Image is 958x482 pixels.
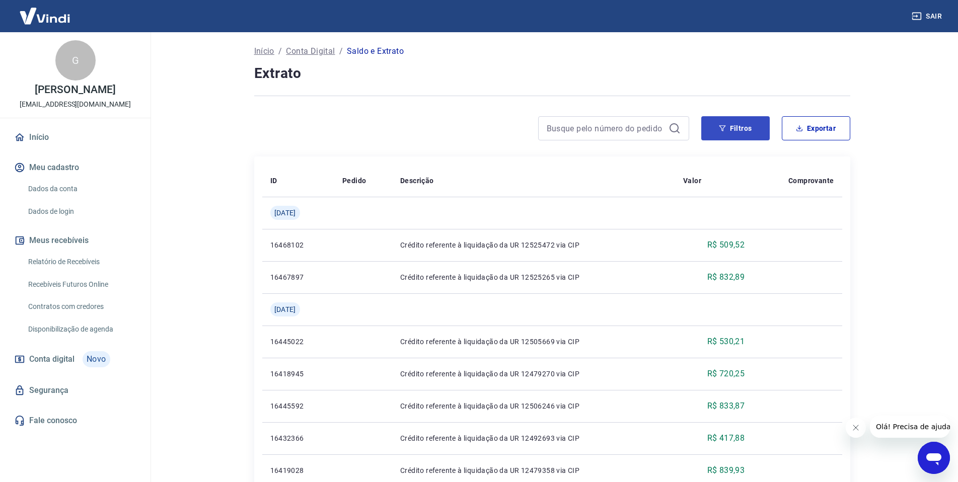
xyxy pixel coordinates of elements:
[846,418,866,438] iframe: Fechar mensagem
[270,401,327,411] p: 16445592
[12,347,138,371] a: Conta digitalNovo
[707,271,745,283] p: R$ 832,89
[254,63,850,84] h4: Extrato
[12,156,138,179] button: Meu cadastro
[707,336,745,348] p: R$ 530,21
[254,45,274,57] a: Início
[400,240,667,250] p: Crédito referente à liquidação da UR 12525472 via CIP
[286,45,335,57] a: Conta Digital
[270,433,327,443] p: 16432366
[400,369,667,379] p: Crédito referente à liquidação da UR 12479270 via CIP
[707,400,745,412] p: R$ 833,87
[12,229,138,252] button: Meus recebíveis
[782,116,850,140] button: Exportar
[270,465,327,475] p: 16419028
[707,432,745,444] p: R$ 417,88
[910,7,946,26] button: Sair
[270,369,327,379] p: 16418945
[701,116,770,140] button: Filtros
[707,239,745,251] p: R$ 509,52
[20,99,131,110] p: [EMAIL_ADDRESS][DOMAIN_NAME]
[400,176,434,186] p: Descrição
[683,176,701,186] p: Valor
[29,352,75,366] span: Conta digital
[547,121,665,136] input: Busque pelo número do pedido
[347,45,404,57] p: Saldo e Extrato
[24,319,138,340] a: Disponibilização de agenda
[707,368,745,380] p: R$ 720,25
[83,351,110,367] span: Novo
[12,410,138,432] a: Fale conosco
[400,401,667,411] p: Crédito referente à liquidação da UR 12506246 via CIP
[400,433,667,443] p: Crédito referente à liquidação da UR 12492693 via CIP
[270,240,327,250] p: 16468102
[24,201,138,222] a: Dados de login
[35,85,115,95] p: [PERSON_NAME]
[274,304,296,314] span: [DATE]
[270,176,277,186] p: ID
[400,272,667,282] p: Crédito referente à liquidação da UR 12525265 via CIP
[24,274,138,295] a: Recebíveis Futuros Online
[400,465,667,475] p: Crédito referente à liquidação da UR 12479358 via CIP
[918,442,950,474] iframe: Botão para abrir a janela de mensagens
[274,208,296,218] span: [DATE]
[12,379,138,401] a: Segurança
[55,40,96,81] div: G
[339,45,343,57] p: /
[24,252,138,272] a: Relatório de Recebíveis
[270,272,327,282] p: 16467897
[278,45,282,57] p: /
[400,337,667,347] p: Crédito referente à liquidação da UR 12505669 via CIP
[6,7,85,15] span: Olá! Precisa de ajuda?
[870,416,950,438] iframe: Mensagem da empresa
[342,176,366,186] p: Pedido
[788,176,834,186] p: Comprovante
[12,126,138,148] a: Início
[24,296,138,317] a: Contratos com credores
[707,464,745,476] p: R$ 839,93
[24,179,138,199] a: Dados da conta
[12,1,78,31] img: Vindi
[270,337,327,347] p: 16445022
